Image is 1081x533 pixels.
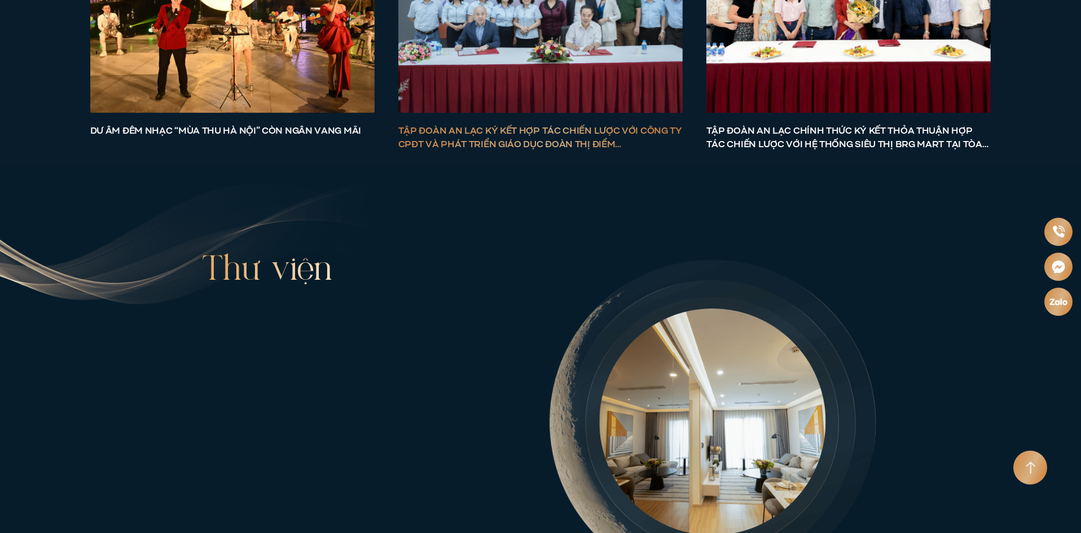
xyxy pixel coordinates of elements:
[202,248,535,293] h2: Thư viện
[1052,224,1066,239] img: Phone icon
[1026,461,1035,474] img: Arrow icon
[1049,296,1069,307] img: Zalo icon
[706,124,988,165] a: TẬP ĐOÀN AN LẠC CHÍNH THỨC KÝ KẾT THỎA THUẬN HỢP TÁC CHIẾN LƯỢC VỚI HỆ THỐNG SIÊU THỊ BRG MART TẠ...
[90,124,361,138] a: DƯ ÂM ĐÊM NHẠC “MÙA THU HÀ NỘI” CÒN NGÂN VANG MÃI
[1051,258,1066,275] img: Messenger icon
[398,124,682,165] a: TẬP ĐOÀN AN LẠC KÝ KẾT HỢP TÁC CHIẾN LƯỢC VỚI CÔNG TY CPĐT VÀ PHÁT TRIỂN GIÁO DỤC ĐOÀN THỊ ĐIỂM [...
